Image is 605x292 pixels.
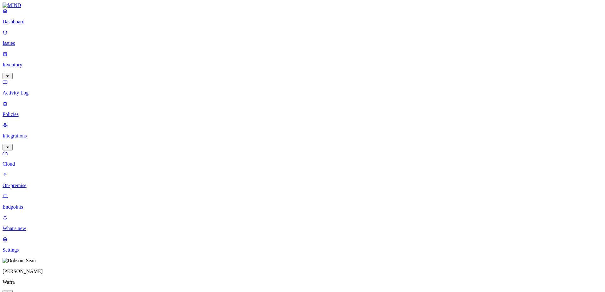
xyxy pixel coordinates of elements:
[3,122,602,149] a: Integrations
[3,226,602,231] p: What's new
[3,172,602,188] a: On-premise
[3,258,36,264] img: Dobson, Sean
[3,112,602,117] p: Policies
[3,3,21,8] img: MIND
[3,101,602,117] a: Policies
[3,90,602,96] p: Activity Log
[3,247,602,253] p: Settings
[3,150,602,167] a: Cloud
[3,161,602,167] p: Cloud
[3,62,602,68] p: Inventory
[3,8,602,25] a: Dashboard
[3,269,602,274] p: [PERSON_NAME]
[3,183,602,188] p: On-premise
[3,30,602,46] a: Issues
[3,3,602,8] a: MIND
[3,215,602,231] a: What's new
[3,193,602,210] a: Endpoints
[3,279,602,285] p: Wafra
[3,40,602,46] p: Issues
[3,79,602,96] a: Activity Log
[3,236,602,253] a: Settings
[3,51,602,78] a: Inventory
[3,19,602,25] p: Dashboard
[3,204,602,210] p: Endpoints
[3,133,602,139] p: Integrations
